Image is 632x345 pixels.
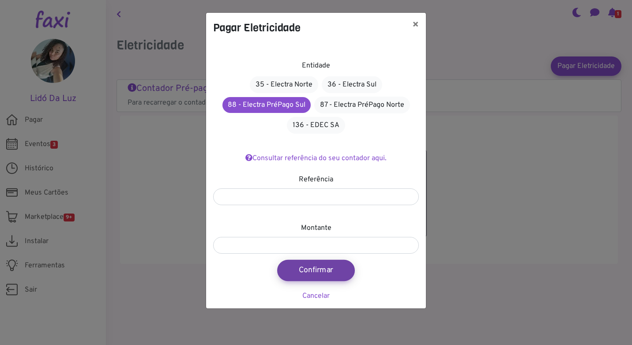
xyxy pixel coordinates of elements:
[302,292,330,300] a: Cancelar
[301,223,331,233] label: Montante
[299,174,333,185] label: Referência
[302,60,330,71] label: Entidade
[287,117,345,134] a: 136 - EDEC SA
[250,76,318,93] a: 35 - Electra Norte
[213,20,301,36] h4: Pagar Eletricidade
[405,13,426,37] button: ×
[245,154,387,163] a: Consultar referência do seu contador aqui.
[314,97,410,113] a: 87 - Electra PréPago Norte
[322,76,382,93] a: 36 - Electra Sul
[277,260,355,281] button: Confirmar
[222,97,311,113] a: 88 - Electra PréPago Sul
